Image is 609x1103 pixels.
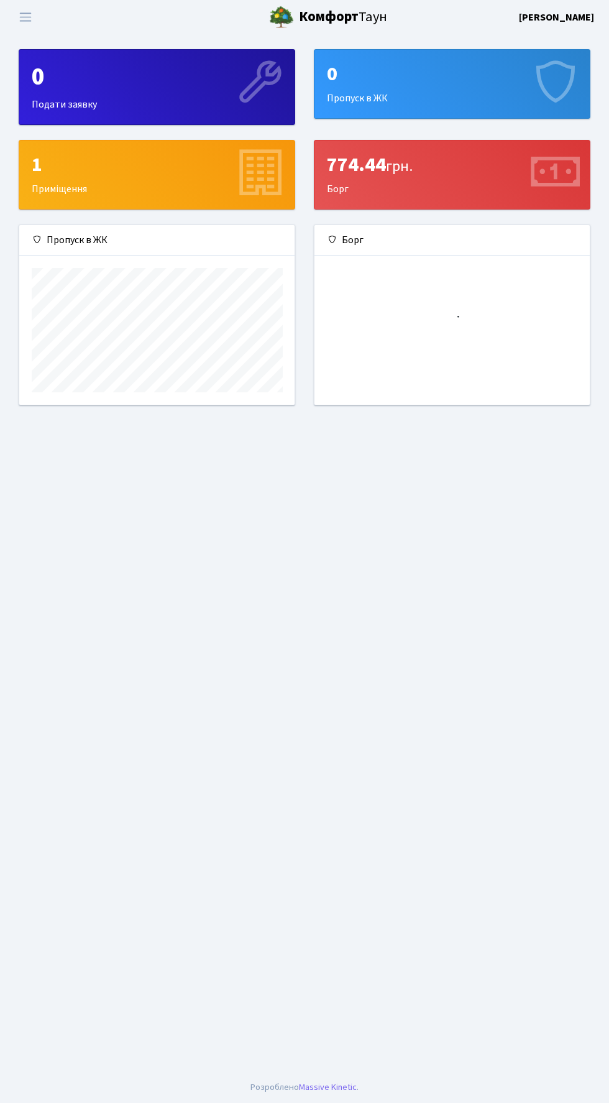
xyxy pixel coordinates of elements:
a: 1Приміщення [19,140,295,210]
div: Пропуск в ЖК [19,225,295,256]
a: Massive Kinetic [299,1081,357,1094]
a: 0Подати заявку [19,49,295,125]
div: 0 [327,62,577,86]
div: Борг [314,141,590,209]
b: Комфорт [299,7,359,27]
div: Розроблено . [250,1081,359,1094]
div: Борг [314,225,590,256]
div: Приміщення [19,141,295,209]
span: Таун [299,7,387,28]
a: 0Пропуск в ЖК [314,49,590,119]
div: 0 [32,62,282,92]
div: Подати заявку [19,50,295,124]
img: logo.png [269,5,294,30]
div: 774.44 [327,153,577,177]
a: [PERSON_NAME] [519,10,594,25]
div: Пропуск в ЖК [314,50,590,118]
b: [PERSON_NAME] [519,11,594,24]
div: 1 [32,153,282,177]
span: грн. [386,155,413,177]
button: Переключити навігацію [10,7,41,27]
